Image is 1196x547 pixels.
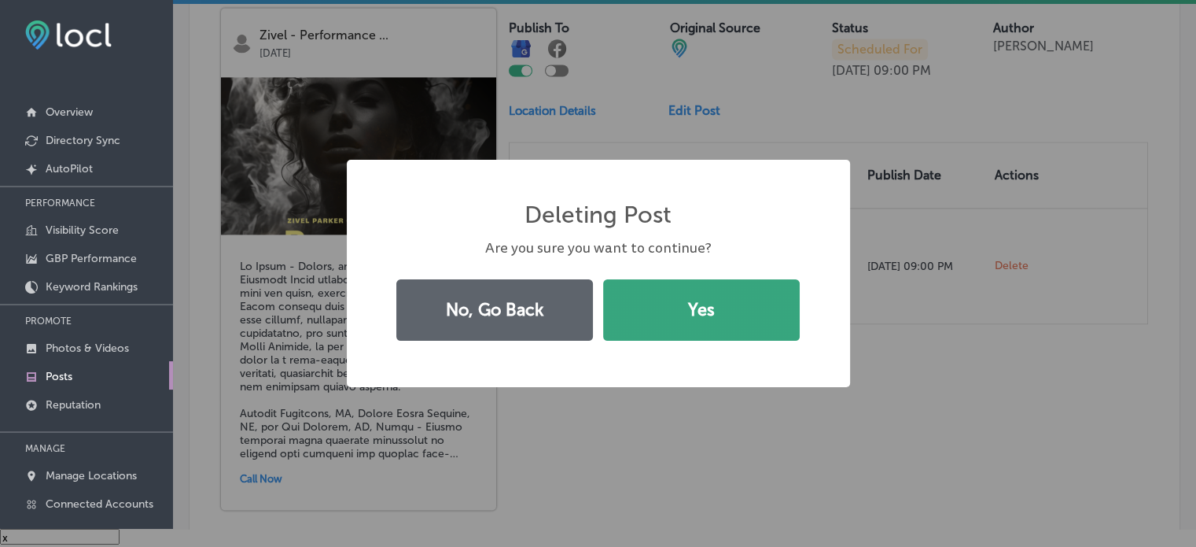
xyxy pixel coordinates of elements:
h2: Deleting Post [524,201,672,229]
p: Directory Sync [46,134,120,147]
div: Are you sure you want to continue? [388,238,809,258]
p: Overview [46,105,93,119]
p: Photos & Videos [46,342,129,355]
p: Posts [46,370,72,383]
p: Keyword Rankings [46,280,138,294]
p: GBP Performance [46,252,137,265]
img: fda3e92497d09a02dc62c9cd864e3231.png [25,20,112,50]
button: Yes [603,279,800,341]
p: Reputation [46,398,101,412]
p: Visibility Score [46,224,119,237]
p: Manage Locations [46,469,137,482]
p: Connected Accounts [46,497,153,511]
p: AutoPilot [46,162,93,176]
button: No, Go Back [396,279,593,341]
